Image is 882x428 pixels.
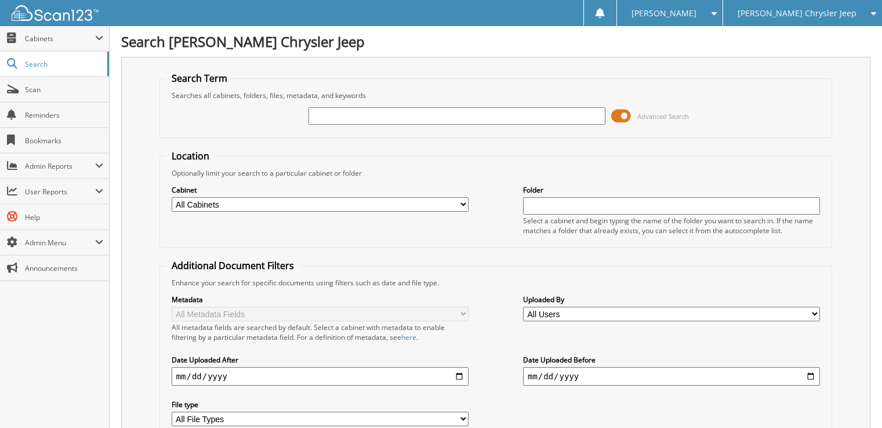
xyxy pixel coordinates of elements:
[25,161,95,171] span: Admin Reports
[523,216,820,235] div: Select a cabinet and begin typing the name of the folder you want to search in. If the name match...
[166,259,300,272] legend: Additional Document Filters
[172,295,469,304] label: Metadata
[166,168,826,178] div: Optionally limit your search to a particular cabinet or folder
[172,185,469,195] label: Cabinet
[523,367,820,386] input: end
[25,263,103,273] span: Announcements
[25,238,95,248] span: Admin Menu
[166,278,826,288] div: Enhance your search for specific documents using filters such as date and file type.
[172,322,469,342] div: All metadata fields are searched by default. Select a cabinet with metadata to enable filtering b...
[166,72,233,85] legend: Search Term
[631,10,696,17] span: [PERSON_NAME]
[401,332,416,342] a: here
[166,150,215,162] legend: Location
[523,295,820,304] label: Uploaded By
[121,32,870,51] h1: Search [PERSON_NAME] Chrysler Jeep
[25,110,103,120] span: Reminders
[523,185,820,195] label: Folder
[25,59,101,69] span: Search
[25,212,103,222] span: Help
[12,5,99,21] img: scan123-logo-white.svg
[523,355,820,365] label: Date Uploaded Before
[824,372,882,428] iframe: Chat Widget
[738,10,856,17] span: [PERSON_NAME] Chrysler Jeep
[172,355,469,365] label: Date Uploaded After
[637,112,689,121] span: Advanced Search
[25,34,95,43] span: Cabinets
[25,187,95,197] span: User Reports
[166,90,826,100] div: Searches all cabinets, folders, files, metadata, and keywords
[25,85,103,95] span: Scan
[172,367,469,386] input: start
[172,400,469,409] label: File type
[25,136,103,146] span: Bookmarks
